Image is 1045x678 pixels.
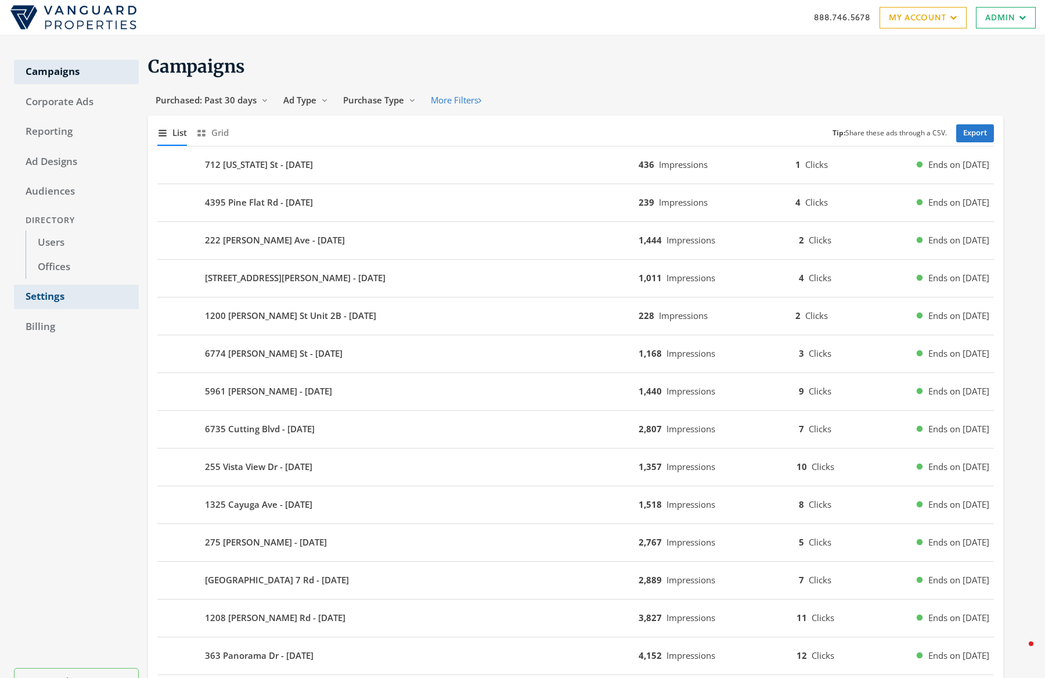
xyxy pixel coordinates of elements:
span: Campaigns [148,55,245,77]
b: 2 [795,310,801,321]
span: Clicks [812,461,834,472]
span: Ends on [DATE] [928,422,989,436]
a: Audiences [14,180,139,204]
small: Share these ads through a CSV. [833,128,947,139]
b: 8 [799,498,804,510]
b: 1,444 [639,234,662,246]
span: Impressions [666,347,715,359]
span: Impressions [659,196,708,208]
span: Ends on [DATE] [928,460,989,473]
span: Clicks [809,347,831,359]
button: 4395 Pine Flat Rd - [DATE]239Impressions4ClicksEnds on [DATE] [157,189,994,217]
a: Ad Designs [14,150,139,174]
span: Ends on [DATE] [928,234,989,247]
a: Campaigns [14,60,139,84]
span: Ends on [DATE] [928,158,989,171]
button: 222 [PERSON_NAME] Ave - [DATE]1,444Impressions2ClicksEnds on [DATE] [157,227,994,254]
button: [GEOGRAPHIC_DATA] 7 Rd - [DATE]2,889Impressions7ClicksEnds on [DATE] [157,566,994,594]
b: [STREET_ADDRESS][PERSON_NAME] - [DATE] [205,271,385,285]
span: Clicks [812,650,834,661]
button: 1208 [PERSON_NAME] Rd - [DATE]3,827Impressions11ClicksEnds on [DATE] [157,604,994,632]
b: 1,357 [639,461,662,472]
span: Grid [211,126,229,139]
b: 3,827 [639,612,662,623]
b: 7 [799,423,804,435]
span: Clicks [809,574,831,586]
button: Grid [196,120,229,145]
b: 222 [PERSON_NAME] Ave - [DATE] [205,234,345,247]
span: Impressions [666,650,715,661]
span: Impressions [659,159,708,170]
span: List [172,126,187,139]
b: 10 [797,461,807,472]
span: Impressions [666,498,715,510]
span: Ends on [DATE] [928,271,989,285]
b: 2 [799,234,804,246]
b: 1,168 [639,347,662,359]
span: Clicks [809,385,831,397]
span: Impressions [666,385,715,397]
button: 6774 [PERSON_NAME] St - [DATE]1,168Impressions3ClicksEnds on [DATE] [157,340,994,368]
span: Ends on [DATE] [928,649,989,662]
b: 1325 Cayuga Ave - [DATE] [205,498,312,511]
b: 1208 [PERSON_NAME] Rd - [DATE] [205,611,345,625]
b: 4,152 [639,650,662,661]
span: Clicks [809,498,831,510]
b: 11 [797,612,807,623]
b: 2,807 [639,423,662,435]
button: [STREET_ADDRESS][PERSON_NAME] - [DATE]1,011Impressions4ClicksEnds on [DATE] [157,264,994,292]
span: Impressions [666,423,715,435]
span: Ends on [DATE] [928,573,989,587]
b: 3 [799,347,804,359]
span: Ad Type [283,94,316,106]
b: 228 [639,310,654,321]
div: Directory [14,210,139,231]
b: 6735 Cutting Blvd - [DATE] [205,422,315,436]
span: Impressions [666,234,715,246]
b: 6774 [PERSON_NAME] St - [DATE] [205,347,343,360]
button: Ad Type [276,89,336,111]
span: Impressions [666,461,715,472]
button: 712 [US_STATE] St - [DATE]436Impressions1ClicksEnds on [DATE] [157,151,994,179]
button: 255 Vista View Dr - [DATE]1,357Impressions10ClicksEnds on [DATE] [157,453,994,481]
b: 1,518 [639,498,662,510]
span: Purchased: Past 30 days [156,94,257,106]
span: Ends on [DATE] [928,536,989,549]
button: 1325 Cayuga Ave - [DATE]1,518Impressions8ClicksEnds on [DATE] [157,491,994,519]
span: Ends on [DATE] [928,309,989,322]
a: 888.746.5678 [814,11,870,23]
b: 255 Vista View Dr - [DATE] [205,460,312,473]
button: 6735 Cutting Blvd - [DATE]2,807Impressions7ClicksEnds on [DATE] [157,415,994,443]
a: Export [956,124,994,142]
b: 12 [797,650,807,661]
span: Clicks [809,272,831,284]
b: 5961 [PERSON_NAME] - [DATE] [205,385,332,398]
b: 239 [639,196,654,208]
button: 1200 [PERSON_NAME] St Unit 2B - [DATE]228Impressions2ClicksEnds on [DATE] [157,302,994,330]
button: 363 Panorama Dr - [DATE]4,152Impressions12ClicksEnds on [DATE] [157,642,994,670]
img: Adwerx [9,5,137,30]
b: 712 [US_STATE] St - [DATE] [205,158,313,171]
b: 4395 Pine Flat Rd - [DATE] [205,196,313,209]
b: 2,889 [639,574,662,586]
span: Ends on [DATE] [928,385,989,398]
a: Billing [14,315,139,339]
button: Purchased: Past 30 days [148,89,276,111]
iframe: Intercom live chat [1006,638,1033,666]
span: Impressions [666,574,715,586]
a: Users [26,231,139,255]
a: Offices [26,255,139,279]
b: 7 [799,574,804,586]
span: Ends on [DATE] [928,611,989,625]
b: 275 [PERSON_NAME] - [DATE] [205,536,327,549]
span: Clicks [809,423,831,435]
a: Settings [14,285,139,309]
span: Clicks [805,196,828,208]
b: Tip: [833,128,845,138]
b: 1,440 [639,385,662,397]
span: Clicks [809,234,831,246]
span: Ends on [DATE] [928,196,989,209]
span: Clicks [809,536,831,548]
b: 363 Panorama Dr - [DATE] [205,649,313,662]
button: 5961 [PERSON_NAME] - [DATE]1,440Impressions9ClicksEnds on [DATE] [157,378,994,406]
